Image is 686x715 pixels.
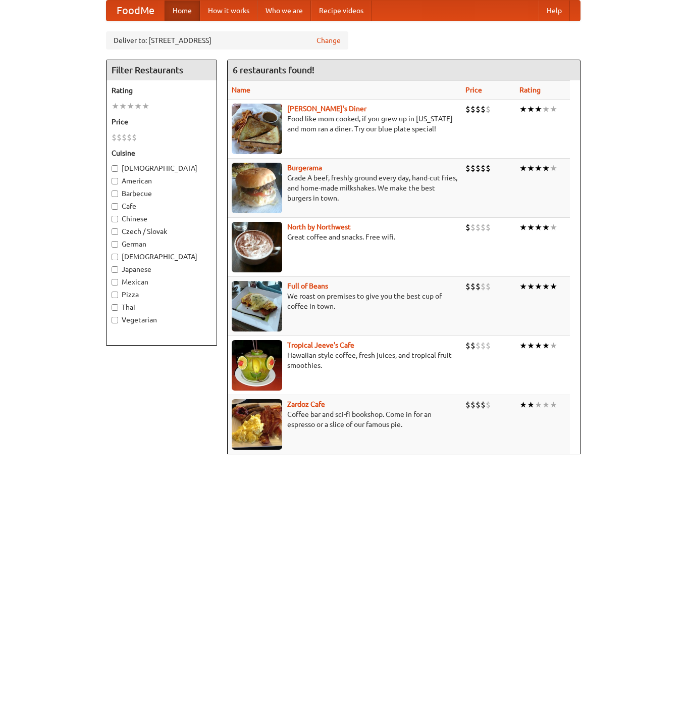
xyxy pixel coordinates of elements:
[112,148,212,158] h5: Cuisine
[112,176,212,186] label: American
[165,1,200,21] a: Home
[550,163,557,174] li: ★
[470,104,476,115] li: $
[232,291,457,311] p: We roast on premises to give you the best cup of coffee in town.
[112,228,118,235] input: Czech / Slovak
[465,340,470,351] li: $
[257,1,311,21] a: Who we are
[287,164,322,172] b: Burgerama
[316,35,341,45] a: Change
[519,222,527,233] li: ★
[232,114,457,134] p: Food like mom cooked, if you grew up in [US_STATE] and mom ran a diner. Try our blue plate special!
[112,132,117,143] li: $
[112,214,212,224] label: Chinese
[142,101,149,112] li: ★
[127,132,132,143] li: $
[287,223,351,231] a: North by Northwest
[287,105,366,113] a: [PERSON_NAME]'s Diner
[465,104,470,115] li: $
[519,104,527,115] li: ★
[112,188,212,199] label: Barbecue
[107,1,165,21] a: FoodMe
[470,281,476,292] li: $
[287,400,325,408] a: Zardoz Cafe
[287,341,354,349] a: Tropical Jeeve's Cafe
[527,340,535,351] li: ★
[527,399,535,410] li: ★
[232,350,457,370] p: Hawaiian style coffee, fresh juices, and tropical fruit smoothies.
[476,222,481,233] li: $
[542,222,550,233] li: ★
[542,340,550,351] li: ★
[527,281,535,292] li: ★
[486,222,491,233] li: $
[465,163,470,174] li: $
[112,239,212,249] label: German
[112,290,212,300] label: Pizza
[481,340,486,351] li: $
[112,302,212,312] label: Thai
[486,399,491,410] li: $
[112,277,212,287] label: Mexican
[550,281,557,292] li: ★
[465,281,470,292] li: $
[519,340,527,351] li: ★
[550,104,557,115] li: ★
[112,117,212,127] h5: Price
[232,163,282,213] img: burgerama.jpg
[112,252,212,262] label: [DEMOGRAPHIC_DATA]
[232,281,282,331] img: beans.jpg
[542,399,550,410] li: ★
[107,60,217,80] h4: Filter Restaurants
[112,85,212,96] h5: Rating
[535,163,542,174] li: ★
[519,86,541,94] a: Rating
[470,163,476,174] li: $
[112,216,118,222] input: Chinese
[112,101,119,112] li: ★
[535,222,542,233] li: ★
[486,163,491,174] li: $
[542,281,550,292] li: ★
[539,1,570,21] a: Help
[535,340,542,351] li: ★
[470,340,476,351] li: $
[132,132,137,143] li: $
[481,399,486,410] li: $
[476,399,481,410] li: $
[112,190,118,197] input: Barbecue
[481,222,486,233] li: $
[470,399,476,410] li: $
[112,315,212,325] label: Vegetarian
[519,399,527,410] li: ★
[232,86,250,94] a: Name
[535,399,542,410] li: ★
[550,222,557,233] li: ★
[486,104,491,115] li: $
[119,101,127,112] li: ★
[232,104,282,154] img: sallys.jpg
[112,254,118,260] input: [DEMOGRAPHIC_DATA]
[481,163,486,174] li: $
[476,281,481,292] li: $
[112,264,212,274] label: Japanese
[311,1,372,21] a: Recipe videos
[232,222,282,272] img: north.jpg
[134,101,142,112] li: ★
[486,281,491,292] li: $
[519,163,527,174] li: ★
[481,281,486,292] li: $
[542,104,550,115] li: ★
[112,226,212,236] label: Czech / Slovak
[232,173,457,203] p: Grade A beef, freshly ground every day, hand-cut fries, and home-made milkshakes. We make the bes...
[112,292,118,298] input: Pizza
[535,104,542,115] li: ★
[232,399,282,450] img: zardoz.jpg
[112,241,118,248] input: German
[112,317,118,323] input: Vegetarian
[519,281,527,292] li: ★
[106,31,348,50] div: Deliver to: [STREET_ADDRESS]
[232,340,282,391] img: jeeves.jpg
